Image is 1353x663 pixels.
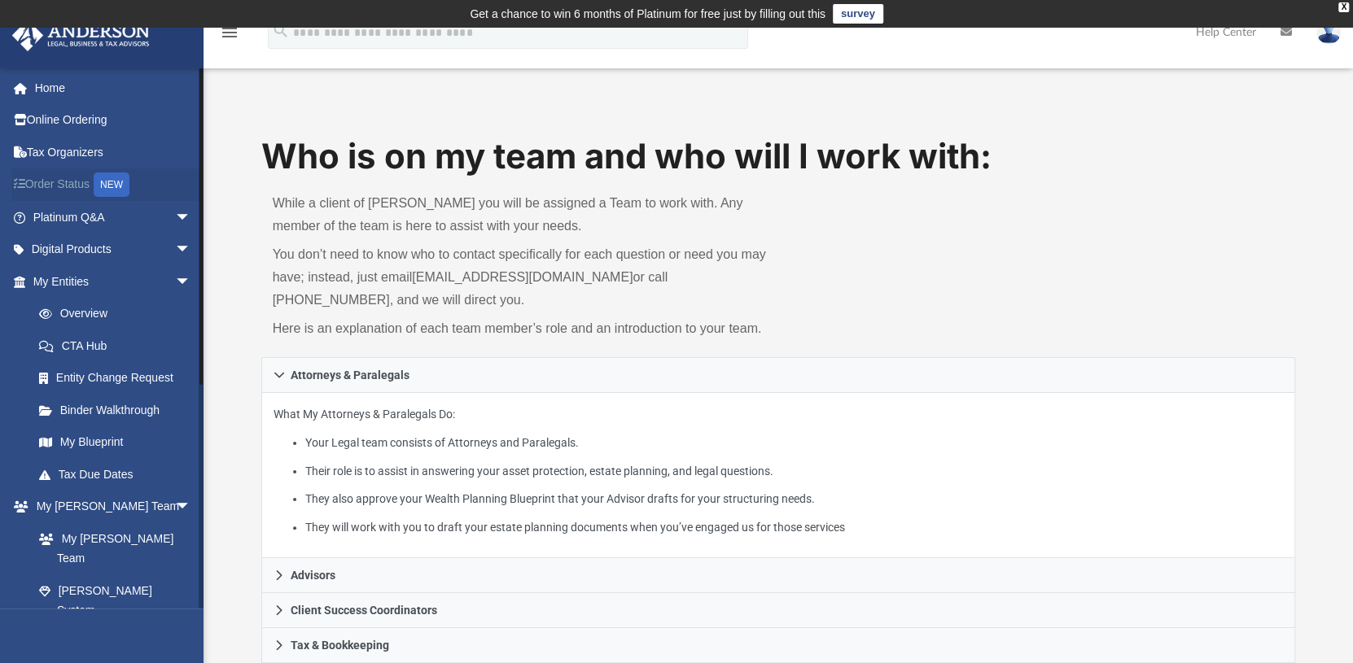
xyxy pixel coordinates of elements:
[305,461,1284,482] li: Their role is to assist in answering your asset protection, estate planning, and legal questions.
[220,31,239,42] a: menu
[94,172,129,197] div: NEW
[11,72,216,104] a: Home
[291,604,437,616] span: Client Success Coordinators
[11,491,208,523] a: My [PERSON_NAME] Teamarrow_drop_down
[412,270,633,284] a: [EMAIL_ADDRESS][DOMAIN_NAME]
[23,362,216,395] a: Entity Change Request
[1316,20,1341,44] img: User Pic
[11,136,216,168] a: Tax Organizers
[470,4,825,24] div: Get a chance to win 6 months of Platinum for free just by filling out this
[23,458,216,491] a: Tax Due Dates
[23,329,216,362] a: CTA Hub
[175,265,208,299] span: arrow_drop_down
[273,243,767,312] p: You don’t need to know who to contact specifically for each question or need you may have; instea...
[274,404,1284,537] p: What My Attorneys & Paralegals Do:
[305,433,1284,453] li: Your Legal team consists of Attorneys and Paralegals.
[305,489,1284,509] li: They also approve your Wealth Planning Blueprint that your Advisor drafts for your structuring ne...
[23,426,208,459] a: My Blueprint
[23,574,208,626] a: [PERSON_NAME] System
[261,133,1296,181] h1: Who is on my team and who will I work with:
[291,569,335,581] span: Advisors
[833,4,883,24] a: survey
[7,20,155,51] img: Anderson Advisors Platinum Portal
[273,192,767,238] p: While a client of [PERSON_NAME] you will be assigned a Team to work with. Any member of the team ...
[11,201,216,233] a: Platinum Q&Aarrow_drop_down
[23,522,199,574] a: My [PERSON_NAME] Team
[261,558,1296,593] a: Advisors
[261,593,1296,628] a: Client Success Coordinators
[175,491,208,524] span: arrow_drop_down
[261,393,1296,558] div: Attorneys & Paralegals
[11,265,216,298] a: My Entitiesarrow_drop_down
[291,639,389,651] span: Tax & Bookkeeping
[273,317,767,340] p: Here is an explanation of each team member’s role and an introduction to your team.
[11,168,216,202] a: Order StatusNEW
[272,22,290,40] i: search
[261,357,1296,393] a: Attorneys & Paralegals
[305,517,1284,538] li: They will work with you to draft your estate planning documents when you’ve engaged us for those ...
[220,23,239,42] i: menu
[175,201,208,234] span: arrow_drop_down
[1338,2,1349,12] div: close
[11,233,216,266] a: Digital Productsarrow_drop_down
[261,628,1296,663] a: Tax & Bookkeeping
[175,233,208,267] span: arrow_drop_down
[23,298,216,330] a: Overview
[23,394,216,426] a: Binder Walkthrough
[11,104,216,137] a: Online Ordering
[291,369,409,381] span: Attorneys & Paralegals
